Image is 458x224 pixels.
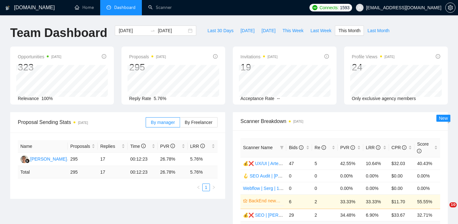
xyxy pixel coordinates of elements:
td: $0.00 [389,182,415,194]
span: to [150,28,155,33]
span: Acceptance Rate [240,96,274,101]
span: PVR [160,144,175,149]
span: info-circle [299,145,303,150]
span: Last Week [310,27,331,34]
span: 1593 [340,4,350,11]
td: 0.00% [414,182,440,194]
th: Name [18,140,68,153]
td: 2 [312,194,338,209]
span: [DATE] [261,27,275,34]
time: [DATE] [78,121,88,125]
td: 17 [98,166,128,178]
span: Proposals [70,143,90,150]
td: 32.71% [414,209,440,221]
td: 0.00% [363,170,389,182]
span: This Month [338,27,360,34]
span: Opportunities [18,53,61,61]
div: 24 [352,61,394,73]
img: JS [20,155,28,163]
span: info-circle [402,145,406,150]
span: info-circle [170,144,175,148]
span: Scanner Name [243,145,273,150]
td: 00:12:23 [128,166,157,178]
span: Invitations [240,53,278,61]
td: 295 [68,166,98,178]
span: Bids [289,145,303,150]
td: 0 [286,170,312,182]
span: 100% [41,96,53,101]
td: 5.76 % [188,166,218,178]
td: 33.33% [338,194,364,209]
td: 17 [98,153,128,166]
td: 5 [312,157,338,170]
span: Last 30 Days [207,27,233,34]
span: dashboard [107,5,111,10]
span: info-circle [200,144,205,148]
div: 19 [240,61,278,73]
td: $33.67 [389,209,415,221]
a: 💰❌ SEO | [PERSON_NAME] | 20.11 [243,213,319,218]
td: $0.00 [389,170,415,182]
span: filter [279,143,285,152]
span: crown [243,199,247,203]
span: info-circle [324,54,329,59]
td: 26.78 % [158,166,188,178]
iframe: Intercom live chat [436,202,452,218]
td: 0.00% [363,182,389,194]
span: Reply Rate [129,96,151,101]
span: 10 [449,202,457,207]
button: This Week [279,25,307,36]
td: 295 [68,153,98,166]
span: info-circle [436,54,440,59]
button: right [210,184,218,191]
span: info-circle [350,145,355,150]
td: 26.78% [158,153,188,166]
span: info-circle [417,149,421,153]
time: [DATE] [156,55,166,59]
td: 6 [286,194,312,209]
td: 0.00% [338,182,364,194]
span: Proposals [129,53,166,61]
span: Scanner Breakdown [240,117,440,125]
input: Start date [119,27,148,34]
td: 10.64% [363,157,389,170]
a: JS[PERSON_NAME] [20,156,67,161]
div: [PERSON_NAME] [30,155,67,163]
td: 40.43% [414,157,440,170]
img: logo [5,3,10,13]
td: 47 [286,157,312,170]
span: info-circle [376,145,380,150]
div: 295 [129,61,166,73]
span: CPR [392,145,406,150]
th: Replies [98,140,128,153]
span: Connects: [319,4,338,11]
span: [DATE] [240,27,254,34]
td: $11.70 [389,194,415,209]
img: upwork-logo.png [312,5,317,10]
button: left [195,184,202,191]
button: Last 30 Days [204,25,237,36]
span: Dashboard [114,5,135,10]
span: Re [315,145,326,150]
span: Score [417,141,429,154]
span: info-circle [102,54,106,59]
td: 5.76% [188,153,218,166]
time: [DATE] [267,55,277,59]
span: swap-right [150,28,155,33]
span: PVR [340,145,355,150]
a: Webflow | Serg | 19.11 [243,186,288,191]
li: Previous Page [195,184,202,191]
li: Next Page [210,184,218,191]
a: 🪝 SEO Audit | [PERSON_NAME] | 20.11 | "free audit" [243,173,350,178]
span: LRR [366,145,380,150]
td: 6.90% [363,209,389,221]
span: Relevance [18,96,39,101]
input: End date [158,27,187,34]
td: Total [18,166,68,178]
span: setting [446,5,455,10]
time: [DATE] [51,55,61,59]
div: 323 [18,61,61,73]
img: gigradar-bm.png [25,159,30,163]
td: 0 [286,182,312,194]
span: By Freelancer [185,120,212,125]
